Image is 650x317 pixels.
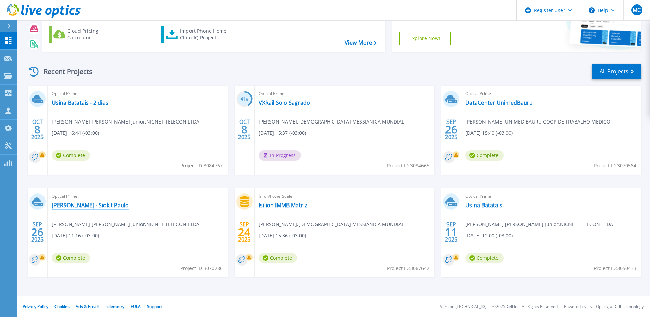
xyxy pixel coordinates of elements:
a: Privacy Policy [23,304,48,309]
span: [PERSON_NAME] [PERSON_NAME] Junior , NICNET TELECON LTDA [52,118,199,126]
span: MC [633,7,641,13]
div: Recent Projects [26,63,102,80]
a: Usina Batatais - 2 dias [52,99,108,106]
span: Project ID: 3070286 [180,265,223,272]
span: Isilon/PowerScale [259,192,431,200]
span: Complete [465,150,504,161]
span: Optical Prime [465,90,637,97]
h3: 41 [236,95,253,103]
span: [PERSON_NAME] , [DEMOGRAPHIC_DATA] MESSIANICA MUNDIAL [259,118,404,126]
a: EULA [131,304,141,309]
span: 8 [241,127,247,132]
span: [PERSON_NAME] , [DEMOGRAPHIC_DATA] MESSIANICA MUNDIAL [259,221,404,228]
a: Support [147,304,162,309]
span: 8 [34,127,40,132]
span: [PERSON_NAME] [PERSON_NAME] Junior , NICNET TELECON LTDA [52,221,199,228]
span: Optical Prime [259,90,431,97]
span: Optical Prime [52,90,224,97]
a: Cloud Pricing Calculator [49,26,125,43]
span: Project ID: 3067642 [387,265,429,272]
div: OCT 2025 [238,117,251,142]
span: 26 [31,229,44,235]
a: All Projects [592,64,641,79]
span: Complete [259,253,297,263]
div: SEP 2025 [238,220,251,245]
span: Project ID: 3050433 [594,265,636,272]
span: Optical Prime [52,192,224,200]
span: Complete [52,150,90,161]
span: Complete [465,253,504,263]
div: Import Phone Home CloudIQ Project [180,27,233,41]
a: Explore Now! [399,32,451,45]
a: Isilion IMMB Matriz [259,202,307,209]
span: Project ID: 3084665 [387,162,429,169]
div: SEP 2025 [445,117,458,142]
a: DataCenter UnimedBauru [465,99,533,106]
li: © 2025 Dell Inc. All Rights Reserved [492,305,558,309]
span: Complete [52,253,90,263]
span: 26 [445,127,457,132]
a: Ads & Email [76,304,99,309]
a: View More [345,39,377,46]
span: [DATE] 15:36 (-03:00) [259,232,306,239]
span: 11 [445,229,457,235]
span: Optical Prime [465,192,637,200]
a: VXRail Solo Sagrado [259,99,310,106]
a: [PERSON_NAME] - Siokit Paulo [52,202,129,209]
span: [PERSON_NAME] , UNIMED BAURU COOP DE TRABALHO MEDICO [465,118,610,126]
span: Project ID: 3070564 [594,162,636,169]
span: [DATE] 15:37 (-03:00) [259,129,306,137]
span: [DATE] 16:44 (-03:00) [52,129,99,137]
span: 24 [238,229,250,235]
span: % [246,97,248,101]
div: Cloud Pricing Calculator [67,27,122,41]
div: OCT 2025 [31,117,44,142]
a: Cookies [54,304,70,309]
li: Powered by Live Optics, a Dell Technology [564,305,644,309]
span: [PERSON_NAME] [PERSON_NAME] Junior , NICNET TELECON LTDA [465,221,613,228]
li: Version: [TECHNICAL_ID] [440,305,486,309]
span: Project ID: 3084767 [180,162,223,169]
div: SEP 2025 [31,220,44,245]
div: SEP 2025 [445,220,458,245]
span: [DATE] 15:40 (-03:00) [465,129,513,137]
span: In Progress [259,150,301,161]
span: [DATE] 12:00 (-03:00) [465,232,513,239]
a: Usina Batatais [465,202,502,209]
a: Telemetry [105,304,124,309]
span: [DATE] 11:16 (-03:00) [52,232,99,239]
